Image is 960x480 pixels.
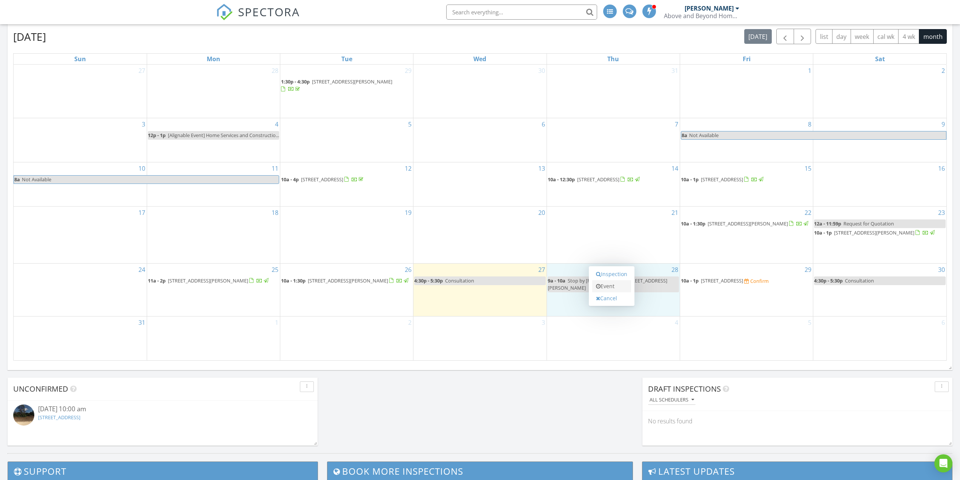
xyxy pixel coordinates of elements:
span: 9a - 10a [548,277,565,284]
td: Go to August 4, 2025 [147,118,280,162]
span: 11a - 2p [148,277,166,284]
td: Go to August 19, 2025 [280,206,413,263]
td: Go to August 17, 2025 [14,206,147,263]
a: Go to September 3, 2025 [540,316,547,329]
a: 10a - 1:30p [STREET_ADDRESS][PERSON_NAME] [681,219,812,228]
a: Go to September 5, 2025 [806,316,813,329]
a: Go to August 2, 2025 [940,65,946,77]
a: Go to July 29, 2025 [403,65,413,77]
div: Open Intercom Messenger [934,454,952,472]
button: month [919,29,947,44]
td: Go to August 29, 2025 [680,263,813,316]
td: Go to August 31, 2025 [14,316,147,360]
span: [STREET_ADDRESS][PERSON_NAME] [308,277,388,284]
td: Go to August 30, 2025 [813,263,946,316]
span: SPECTORA [238,4,300,20]
span: 4:30p - 5:30p [814,277,843,284]
a: Go to August 12, 2025 [403,162,413,174]
a: Go to August 31, 2025 [137,316,147,329]
a: Go to August 3, 2025 [140,118,147,130]
td: Go to August 14, 2025 [547,162,680,206]
span: 10a - 1p [814,229,832,236]
td: Go to August 12, 2025 [280,162,413,206]
a: 10a - 1:30p [STREET_ADDRESS][PERSON_NAME] [281,277,410,284]
span: 12a - 11:59p [814,220,841,227]
a: SPECTORA [216,10,300,26]
a: Cancel [592,292,631,304]
span: [STREET_ADDRESS] [701,176,743,183]
button: Next month [794,29,811,44]
span: [STREET_ADDRESS] [301,176,343,183]
a: Go to August 4, 2025 [273,118,280,130]
td: Go to August 28, 2025 [547,263,680,316]
button: week [851,29,874,44]
td: Go to August 26, 2025 [280,263,413,316]
span: 10a - 4p [281,176,299,183]
td: Go to August 27, 2025 [413,263,547,316]
a: Go to August 16, 2025 [937,162,946,174]
a: 10a - 4p [STREET_ADDRESS] [281,176,365,183]
td: Go to July 31, 2025 [547,65,680,118]
td: Go to August 18, 2025 [147,206,280,263]
span: 1:30p - 4:30p [281,78,310,85]
span: 8a [681,131,688,139]
span: 10a - 1p [681,176,699,183]
span: 10a - 1:30p [281,277,306,284]
span: 10a - 1:30p [681,220,705,227]
a: Tuesday [340,54,354,64]
a: Monday [205,54,222,64]
a: 10a - 1p [STREET_ADDRESS] [681,176,765,183]
a: 11a - 2p [STREET_ADDRESS][PERSON_NAME] [148,277,270,284]
td: Go to July 30, 2025 [413,65,547,118]
a: Go to August 22, 2025 [803,207,813,219]
td: Go to August 2, 2025 [813,65,946,118]
a: 10a - 1:30p [STREET_ADDRESS][PERSON_NAME] [681,220,809,227]
a: Go to August 13, 2025 [537,162,547,174]
div: No results found [642,411,952,431]
a: Go to July 31, 2025 [670,65,680,77]
td: Go to September 4, 2025 [547,316,680,360]
a: 1:30p - 4:30p [STREET_ADDRESS][PERSON_NAME] [281,78,392,92]
span: [Alignable Event] Home Services and Constructio... [168,132,279,139]
a: Go to August 15, 2025 [803,162,813,174]
span: Draft Inspections [648,384,721,394]
button: day [832,29,851,44]
td: Go to August 6, 2025 [413,118,547,162]
a: Go to August 24, 2025 [137,264,147,276]
div: [PERSON_NAME] [685,5,734,12]
a: 10a - 1p [STREET_ADDRESS][PERSON_NAME] [814,229,936,236]
a: Go to August 17, 2025 [137,207,147,219]
span: 4:30p - 5:30p [414,277,443,284]
a: Go to August 28, 2025 [670,264,680,276]
td: Go to September 5, 2025 [680,316,813,360]
a: Go to September 2, 2025 [407,316,413,329]
td: Go to August 13, 2025 [413,162,547,206]
a: Wednesday [472,54,488,64]
span: [STREET_ADDRESS][PERSON_NAME] [708,220,788,227]
td: Go to August 10, 2025 [14,162,147,206]
a: Go to August 14, 2025 [670,162,680,174]
td: Go to August 25, 2025 [147,263,280,316]
td: Go to August 15, 2025 [680,162,813,206]
a: Go to July 28, 2025 [270,65,280,77]
div: All schedulers [650,397,694,403]
td: Go to August 7, 2025 [547,118,680,162]
a: 10a - 1p [STREET_ADDRESS] [681,277,744,284]
div: [DATE] 10:00 am [38,404,287,414]
a: Go to September 1, 2025 [273,316,280,329]
a: Go to August 8, 2025 [806,118,813,130]
span: Not Available [689,132,719,139]
a: Go to August 11, 2025 [270,162,280,174]
a: Go to August 20, 2025 [537,207,547,219]
a: [DATE] 10:00 am [STREET_ADDRESS] [13,404,312,428]
button: list [816,29,833,44]
a: 1:30p - 4:30p [STREET_ADDRESS][PERSON_NAME] [281,77,412,94]
a: Go to August 30, 2025 [937,264,946,276]
td: Go to August 21, 2025 [547,206,680,263]
div: Confirm [750,278,769,284]
span: Stop by [PERSON_NAME] [STREET_ADDRESS][PERSON_NAME] [548,277,667,291]
h2: [DATE] [13,29,46,44]
a: Go to September 6, 2025 [940,316,946,329]
span: Consultation [445,277,474,284]
a: 10a - 12:30p [STREET_ADDRESS] [548,176,641,183]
